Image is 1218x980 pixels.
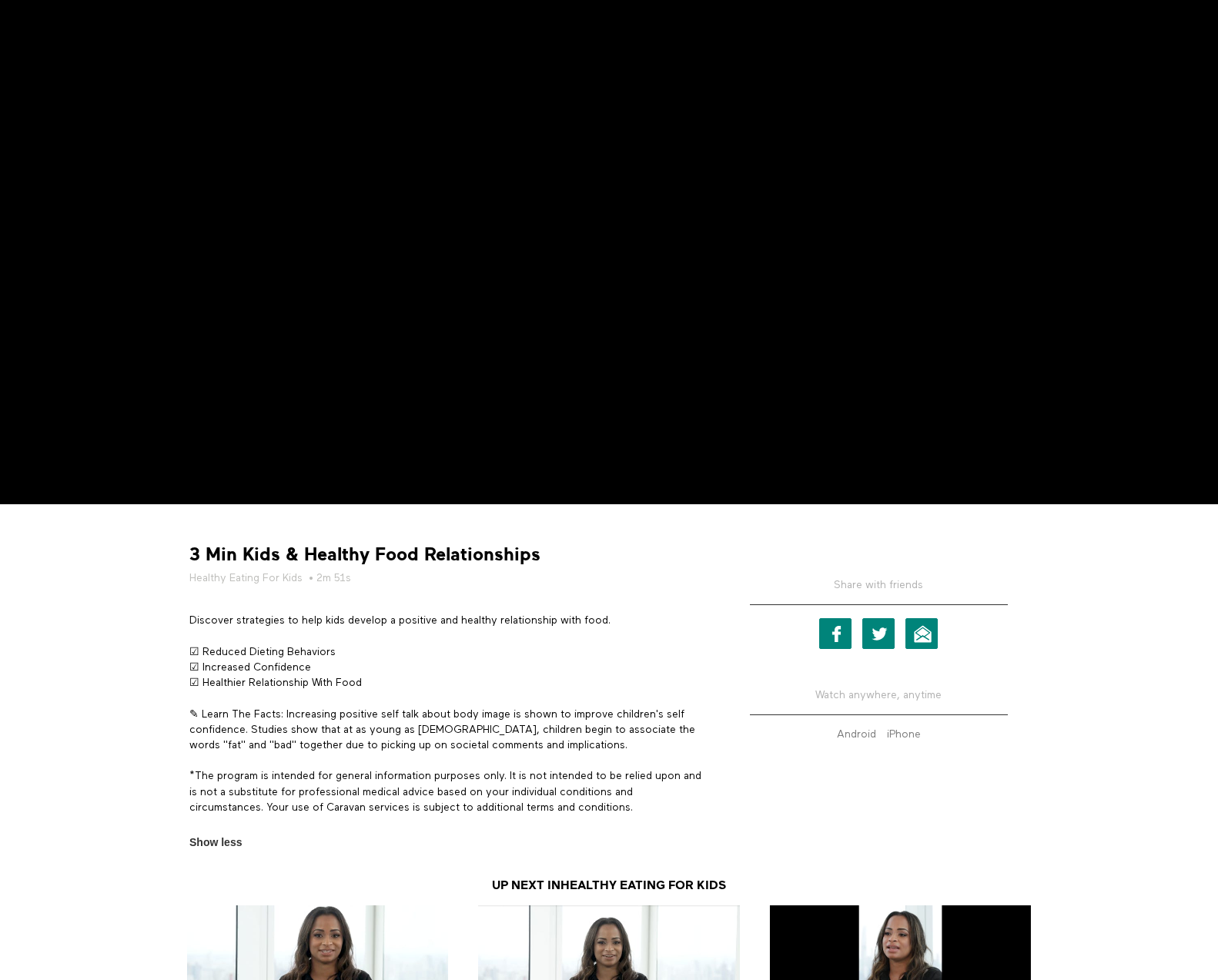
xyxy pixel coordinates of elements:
[189,707,705,754] p: ✎ Learn The Facts: Increasing positive self talk about body image is shown to improve children's ...
[750,577,1008,605] h5: Share with friends
[833,729,880,740] a: Android
[750,676,1008,715] h5: Watch anywhere, anytime
[883,729,925,740] a: iPhone
[189,644,705,691] p: ☑ Reduced Dieting Behaviors ☑ Increased Confidence ☑ Healthier Relationship With Food
[189,543,540,567] strong: 3 Min Kids & Healthy Food Relationships
[862,618,895,649] a: Twitter
[560,878,726,892] a: Healthy Eating For Kids
[189,768,705,815] p: *The program is intended for general information purposes only. It is not intended to be relied u...
[189,835,242,851] span: Show less
[905,618,938,649] a: Email
[178,878,1040,894] h3: Up Next in
[189,570,705,586] h5: • 2m 51s
[189,570,303,586] a: Healthy Eating For Kids
[837,729,876,740] strong: Android
[189,613,705,628] p: Discover strategies to help kids develop a positive and healthy relationship with food.
[819,618,852,649] a: Facebook
[887,729,921,740] strong: iPhone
